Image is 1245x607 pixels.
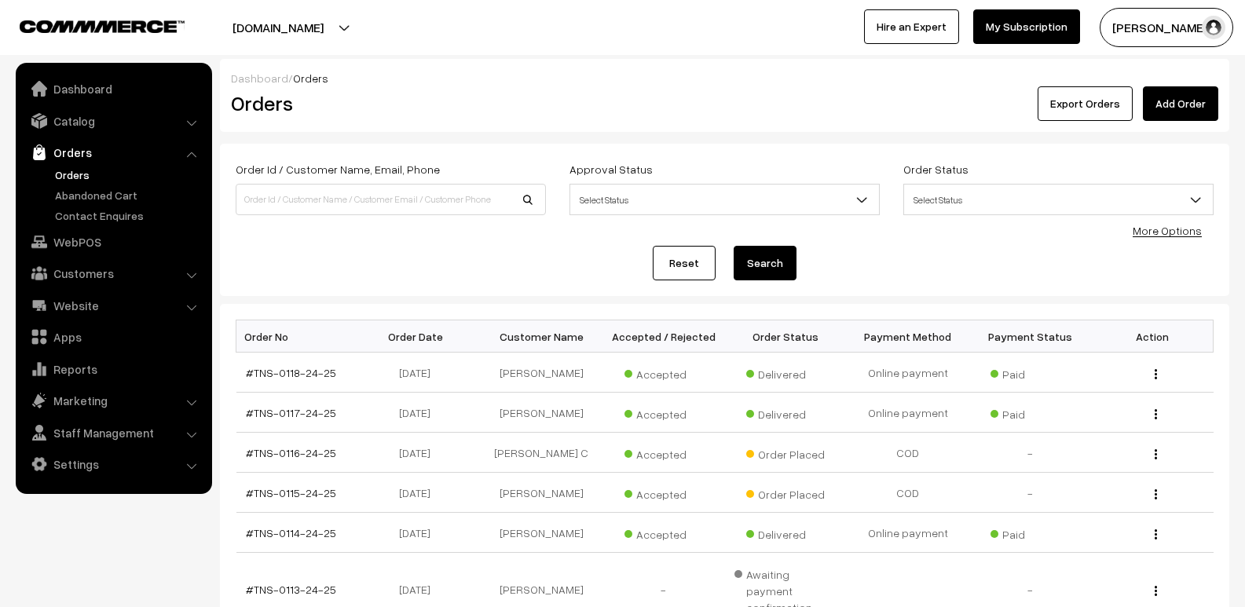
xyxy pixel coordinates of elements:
a: Apps [20,323,207,351]
a: #TNS-0117-24-25 [246,406,336,419]
img: Menu [1155,489,1157,499]
td: - [969,473,1092,513]
a: More Options [1133,224,1202,237]
span: Paid [991,402,1069,422]
a: Website [20,291,207,320]
a: #TNS-0113-24-25 [246,583,336,596]
th: Action [1091,320,1214,353]
a: Reports [20,355,207,383]
a: Staff Management [20,419,207,447]
label: Order Status [903,161,969,177]
a: Hire an Expert [864,9,959,44]
span: Orders [293,71,328,85]
a: WebPOS [20,228,207,256]
span: Select Status [569,184,880,215]
span: Accepted [624,402,703,422]
a: Contact Enquires [51,207,207,224]
img: Menu [1155,449,1157,459]
th: Payment Method [847,320,969,353]
a: COMMMERCE [20,16,157,35]
div: / [231,70,1218,86]
input: Order Id / Customer Name / Customer Email / Customer Phone [236,184,546,215]
button: [DOMAIN_NAME] [178,8,379,47]
button: [PERSON_NAME]… [1100,8,1233,47]
span: Paid [991,522,1069,543]
span: Select Status [903,184,1214,215]
img: COMMMERCE [20,20,185,32]
span: Accepted [624,362,703,382]
a: Orders [20,138,207,166]
span: Select Status [904,186,1213,214]
td: [DATE] [358,513,481,553]
td: Online payment [847,393,969,433]
img: user [1202,16,1225,39]
a: Dashboard [20,75,207,103]
a: Orders [51,166,207,183]
img: Menu [1155,586,1157,596]
a: Abandoned Cart [51,187,207,203]
span: Order Placed [746,482,825,503]
a: #TNS-0115-24-25 [246,486,336,499]
span: Order Placed [746,442,825,463]
a: Marketing [20,386,207,415]
td: [DATE] [358,353,481,393]
span: Accepted [624,522,703,543]
a: #TNS-0116-24-25 [246,446,336,459]
td: [DATE] [358,473,481,513]
button: Export Orders [1038,86,1133,121]
span: Delivered [746,362,825,382]
th: Customer Name [481,320,603,353]
td: [DATE] [358,393,481,433]
td: - [969,433,1092,473]
th: Order Status [725,320,848,353]
span: Accepted [624,482,703,503]
th: Order No [236,320,359,353]
img: Menu [1155,409,1157,419]
td: [PERSON_NAME] C [481,433,603,473]
span: Paid [991,362,1069,382]
a: Dashboard [231,71,288,85]
img: Menu [1155,369,1157,379]
a: #TNS-0114-24-25 [246,526,336,539]
a: Catalog [20,107,207,135]
a: Settings [20,450,207,478]
span: Accepted [624,442,703,463]
td: [PERSON_NAME] [481,473,603,513]
th: Order Date [358,320,481,353]
th: Payment Status [969,320,1092,353]
td: COD [847,473,969,513]
th: Accepted / Rejected [602,320,725,353]
td: [PERSON_NAME] [481,393,603,433]
td: [PERSON_NAME] [481,353,603,393]
td: Online payment [847,513,969,553]
a: Add Order [1143,86,1218,121]
a: Customers [20,259,207,287]
button: Search [734,246,796,280]
span: Delivered [746,522,825,543]
td: COD [847,433,969,473]
td: [PERSON_NAME] [481,513,603,553]
span: Select Status [570,186,879,214]
img: Menu [1155,529,1157,539]
a: Reset [653,246,716,280]
td: [DATE] [358,433,481,473]
a: #TNS-0118-24-25 [246,366,336,379]
span: Delivered [746,402,825,422]
label: Order Id / Customer Name, Email, Phone [236,161,440,177]
td: Online payment [847,353,969,393]
a: My Subscription [973,9,1080,44]
label: Approval Status [569,161,653,177]
h2: Orders [231,91,544,115]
